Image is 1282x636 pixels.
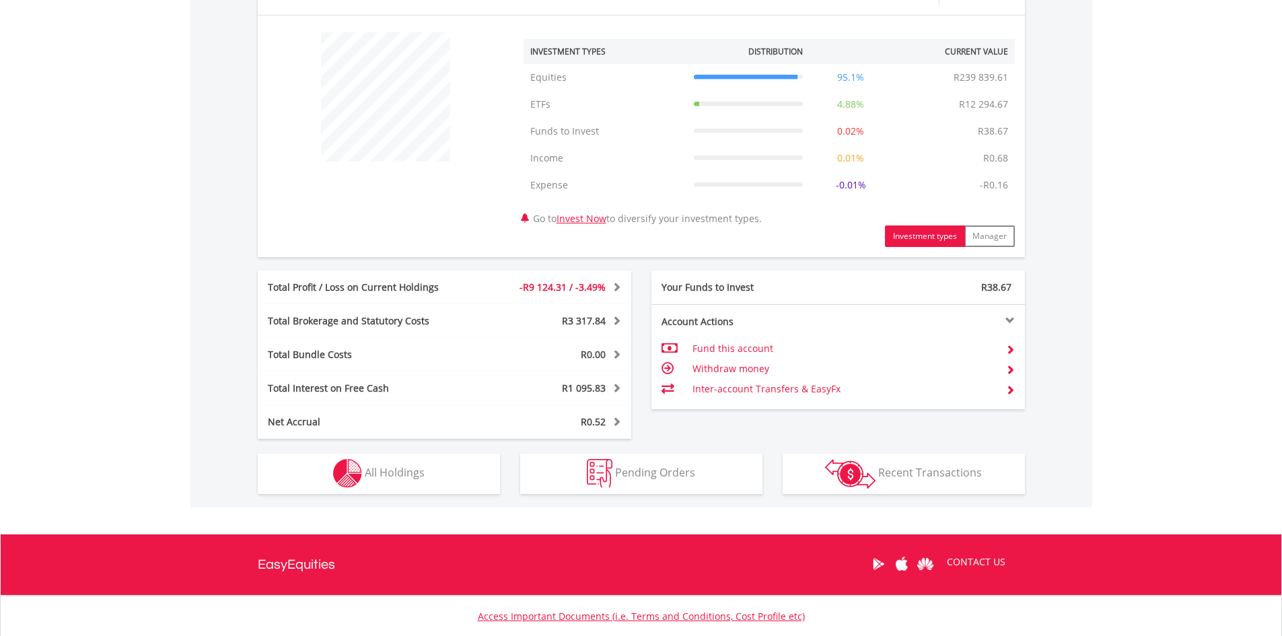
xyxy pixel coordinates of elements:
[478,610,805,623] a: Access Important Documents (i.e. Terms and Conditions, Cost Profile etc)
[258,348,476,361] div: Total Bundle Costs
[651,281,839,294] div: Your Funds to Invest
[973,172,1015,199] td: -R0.16
[914,543,937,585] a: Huawei
[581,348,606,361] span: R0.00
[258,281,476,294] div: Total Profit / Loss on Current Holdings
[513,26,1025,247] div: Go to to diversify your investment types.
[520,454,762,494] button: Pending Orders
[981,281,1011,293] span: R38.67
[976,145,1015,172] td: R0.68
[810,145,892,172] td: 0.01%
[520,281,606,293] span: -R9 124.31 / -3.49%
[890,543,914,585] a: Apple
[810,91,892,118] td: 4.88%
[651,315,839,328] div: Account Actions
[867,543,890,585] a: Google Play
[365,465,425,480] span: All Holdings
[258,415,476,429] div: Net Accrual
[557,212,606,225] a: Invest Now
[524,118,687,145] td: Funds to Invest
[692,379,995,399] td: Inter-account Transfers & EasyFx
[947,64,1015,91] td: R239 839.61
[964,225,1015,247] button: Manager
[810,172,892,199] td: -0.01%
[258,314,476,328] div: Total Brokerage and Statutory Costs
[971,118,1015,145] td: R38.67
[333,459,362,488] img: holdings-wht.png
[692,339,995,359] td: Fund this account
[952,91,1015,118] td: R12 294.67
[258,382,476,395] div: Total Interest on Free Cash
[810,118,892,145] td: 0.02%
[892,39,1015,64] th: Current Value
[748,46,803,57] div: Distribution
[562,382,606,394] span: R1 095.83
[562,314,606,327] span: R3 317.84
[587,459,612,488] img: pending_instructions-wht.png
[825,459,876,489] img: transactions-zar-wht.png
[692,359,995,379] td: Withdraw money
[937,543,1015,581] a: CONTACT US
[258,534,335,595] a: EasyEquities
[810,64,892,91] td: 95.1%
[524,64,687,91] td: Equities
[258,454,500,494] button: All Holdings
[524,91,687,118] td: ETFs
[524,145,687,172] td: Income
[581,415,606,428] span: R0.52
[885,225,965,247] button: Investment types
[878,465,982,480] span: Recent Transactions
[615,465,695,480] span: Pending Orders
[524,39,687,64] th: Investment Types
[524,172,687,199] td: Expense
[783,454,1025,494] button: Recent Transactions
